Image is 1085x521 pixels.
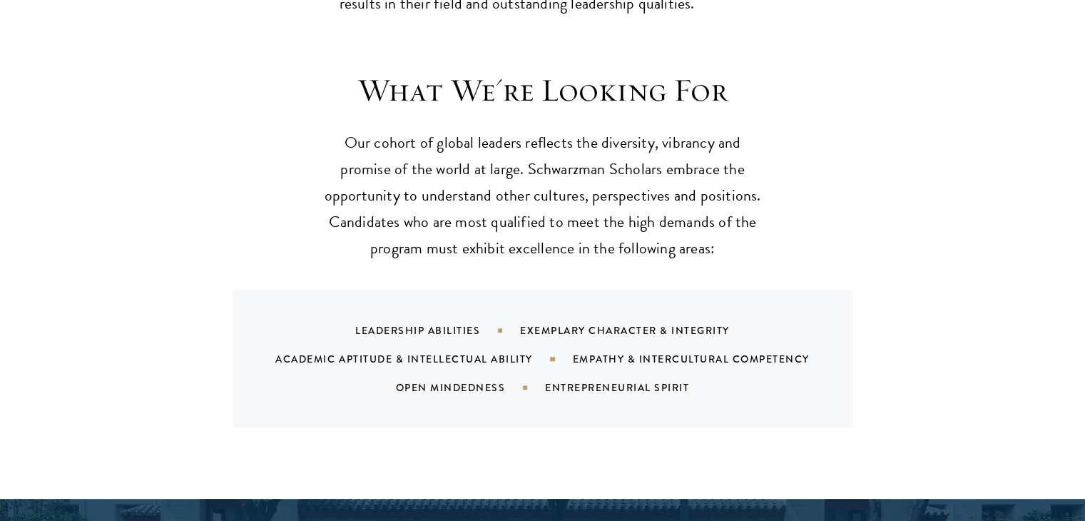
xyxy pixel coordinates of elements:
[275,352,572,366] div: Academic Aptitude & Intellectual Ability
[355,323,520,338] div: Leadership Abilities
[520,323,765,338] div: Exemplary Character & Integrity
[322,130,764,262] p: Our cohort of global leaders reflects the diversity, vibrancy and promise of the world at large. ...
[322,71,764,111] h3: What We're Looking For
[573,352,845,366] div: Empathy & Intercultural Competency
[545,380,725,395] div: Entrepreneurial Spirit
[396,380,546,395] div: Open Mindedness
